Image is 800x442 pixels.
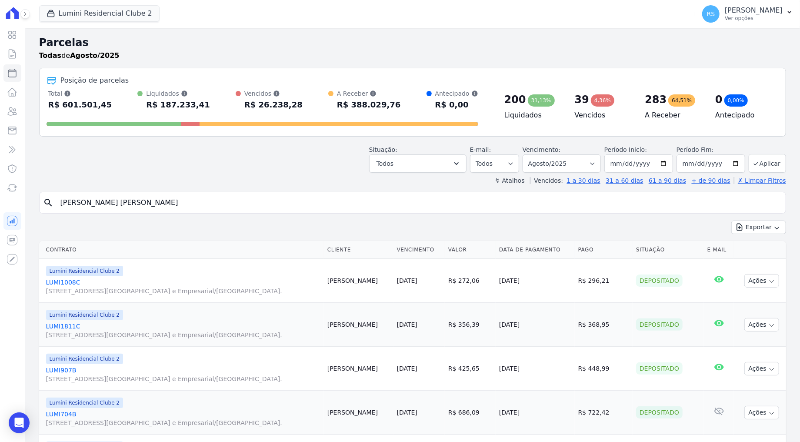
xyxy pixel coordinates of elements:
[46,310,123,320] span: Lumini Residencial Clube 2
[244,89,303,98] div: Vencidos
[70,51,119,60] strong: Agosto/2025
[43,198,53,208] i: search
[744,362,779,375] button: Ações
[504,93,526,107] div: 200
[496,391,575,435] td: [DATE]
[46,375,320,383] span: [STREET_ADDRESS][GEOGRAPHIC_DATA] e Empresarial/[GEOGRAPHIC_DATA].
[530,177,563,184] label: Vencidos:
[48,98,112,112] div: R$ 601.501,45
[435,98,478,112] div: R$ 0,00
[337,98,401,112] div: R$ 388.029,76
[606,177,643,184] a: 31 a 60 dias
[528,94,555,107] div: 31,13%
[39,50,120,61] p: de
[39,35,786,50] h2: Parcelas
[146,89,210,98] div: Liquidados
[504,110,561,121] h4: Liquidados
[704,241,734,259] th: E-mail
[337,89,401,98] div: A Receber
[324,241,393,259] th: Cliente
[397,321,417,328] a: [DATE]
[725,6,783,15] p: [PERSON_NAME]
[575,259,633,303] td: R$ 296,21
[695,2,800,26] button: RS [PERSON_NAME] Ver opções
[496,241,575,259] th: Data de Pagamento
[46,331,320,339] span: [STREET_ADDRESS][GEOGRAPHIC_DATA] e Empresarial/[GEOGRAPHIC_DATA].
[377,158,393,169] span: Todos
[146,98,210,112] div: R$ 187.233,41
[46,419,320,427] span: [STREET_ADDRESS][GEOGRAPHIC_DATA] e Empresarial/[GEOGRAPHIC_DATA].
[744,406,779,419] button: Ações
[744,274,779,288] button: Ações
[575,303,633,347] td: R$ 368,95
[46,410,320,427] a: LUMI704B[STREET_ADDRESS][GEOGRAPHIC_DATA] e Empresarial/[GEOGRAPHIC_DATA].
[574,110,631,121] h4: Vencidos
[575,241,633,259] th: Pago
[39,51,62,60] strong: Todas
[645,93,667,107] div: 283
[445,303,496,347] td: R$ 356,39
[39,241,324,259] th: Contrato
[60,75,129,86] div: Posição de parcelas
[46,278,320,295] a: LUMI1008C[STREET_ADDRESS][GEOGRAPHIC_DATA] e Empresarial/[GEOGRAPHIC_DATA].
[636,275,683,287] div: Depositado
[523,146,560,153] label: Vencimento:
[591,94,614,107] div: 4,36%
[495,177,524,184] label: ↯ Atalhos
[567,177,600,184] a: 1 a 30 dias
[668,94,695,107] div: 64,51%
[731,221,786,234] button: Exportar
[445,347,496,391] td: R$ 425,65
[636,318,683,331] div: Depositado
[369,146,397,153] label: Situação:
[46,266,123,276] span: Lumini Residencial Clube 2
[636,406,683,419] div: Depositado
[715,93,723,107] div: 0
[397,409,417,416] a: [DATE]
[725,15,783,22] p: Ver opções
[324,303,393,347] td: [PERSON_NAME]
[575,391,633,435] td: R$ 722,42
[393,241,445,259] th: Vencimento
[324,259,393,303] td: [PERSON_NAME]
[46,354,123,364] span: Lumini Residencial Clube 2
[633,241,704,259] th: Situação
[435,89,478,98] div: Antecipado
[46,287,320,295] span: [STREET_ADDRESS][GEOGRAPHIC_DATA] e Empresarial/[GEOGRAPHIC_DATA].
[9,412,30,433] div: Open Intercom Messenger
[39,5,160,22] button: Lumini Residencial Clube 2
[604,146,647,153] label: Período Inicío:
[575,347,633,391] td: R$ 448,99
[496,303,575,347] td: [DATE]
[744,318,779,331] button: Ações
[445,391,496,435] td: R$ 686,09
[574,93,589,107] div: 39
[445,259,496,303] td: R$ 272,06
[55,194,782,211] input: Buscar por nome do lote ou do cliente
[692,177,730,184] a: + de 90 dias
[749,154,786,173] button: Aplicar
[445,241,496,259] th: Valor
[397,365,417,372] a: [DATE]
[48,89,112,98] div: Total
[707,11,715,17] span: RS
[636,362,683,375] div: Depositado
[397,277,417,284] a: [DATE]
[496,259,575,303] td: [DATE]
[677,145,745,154] label: Período Fim:
[645,110,701,121] h4: A Receber
[244,98,303,112] div: R$ 26.238,28
[324,391,393,435] td: [PERSON_NAME]
[46,322,320,339] a: LUMI1811C[STREET_ADDRESS][GEOGRAPHIC_DATA] e Empresarial/[GEOGRAPHIC_DATA].
[46,398,123,408] span: Lumini Residencial Clube 2
[46,366,320,383] a: LUMI907B[STREET_ADDRESS][GEOGRAPHIC_DATA] e Empresarial/[GEOGRAPHIC_DATA].
[649,177,686,184] a: 61 a 90 dias
[470,146,491,153] label: E-mail:
[724,94,748,107] div: 0,00%
[734,177,786,184] a: ✗ Limpar Filtros
[369,154,467,173] button: Todos
[715,110,772,121] h4: Antecipado
[324,347,393,391] td: [PERSON_NAME]
[496,347,575,391] td: [DATE]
